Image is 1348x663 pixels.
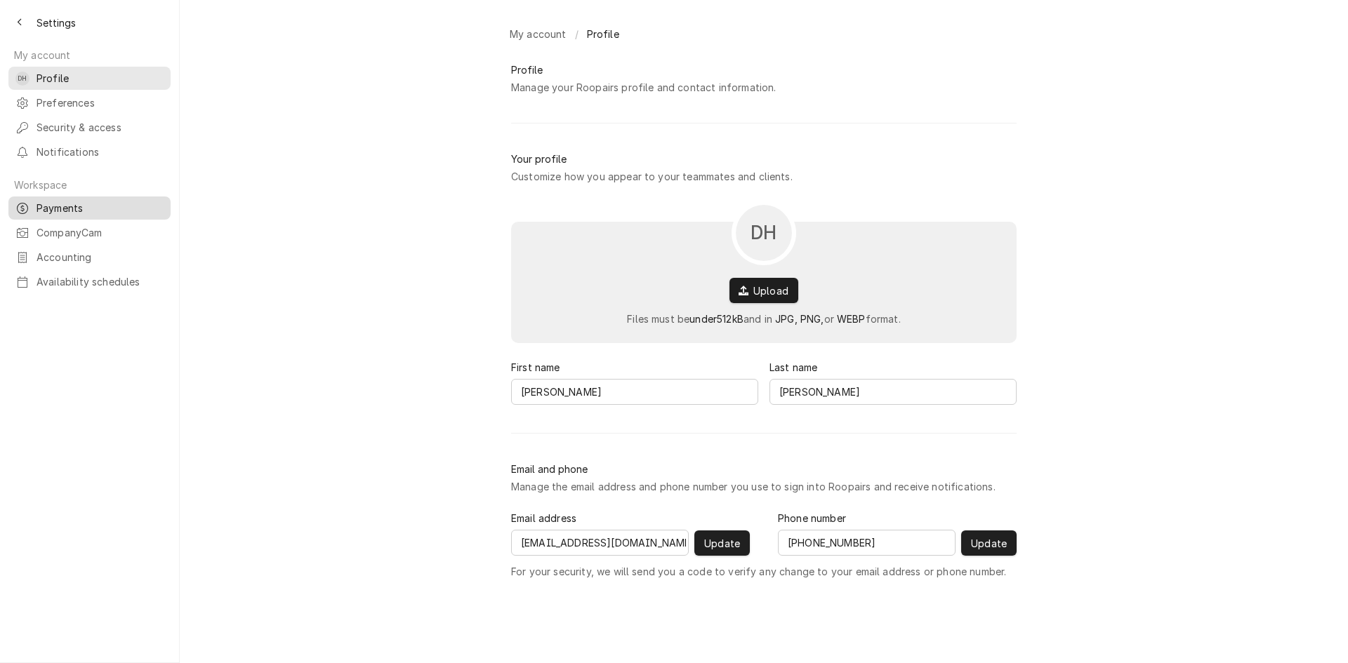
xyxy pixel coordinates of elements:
[8,91,171,114] a: Preferences
[701,536,743,551] span: Update
[511,360,560,375] label: First name
[37,225,164,240] span: CompanyCam
[511,462,588,476] div: Email and phone
[37,15,76,30] span: Settings
[37,71,164,86] span: Profile
[15,72,29,86] div: Daryl Harris's Avatar
[8,11,31,34] button: Back to previous page
[37,95,164,110] span: Preferences
[8,246,171,269] a: Accounting
[37,201,164,215] span: Payments
[511,169,793,184] div: Customize how you appear to your teammates and clients.
[961,530,1017,556] button: Update
[511,530,689,556] input: Email address
[8,67,171,90] a: DHDaryl Harris's AvatarProfile
[968,536,1010,551] span: Update
[511,152,567,166] div: Your profile
[511,62,543,77] div: Profile
[778,530,956,556] input: Phone number
[587,27,619,41] span: Profile
[627,312,901,326] div: Files must be and in or format.
[732,201,796,265] button: DH
[694,530,750,556] button: Update
[729,278,798,303] button: Upload
[775,313,824,325] span: JPG, PNG,
[769,379,1017,405] input: Last name
[778,511,846,525] label: Phone number
[8,140,171,163] a: Notifications
[37,120,164,135] span: Security & access
[8,221,171,244] a: CompanyCam
[511,564,1006,579] span: For your security, we will send you a code to verify any change to your email address or phone nu...
[511,511,576,525] label: Email address
[37,250,164,264] span: Accounting
[575,27,579,41] span: /
[511,379,758,405] input: First name
[511,479,996,494] div: Manage the email address and phone number you use to sign into Roopairs and receive notifications.
[689,313,744,325] span: under 512 kB
[8,270,171,293] a: Availability schedules
[37,145,164,159] span: Notifications
[511,80,776,95] div: Manage your Roopairs profile and contact information.
[15,72,29,86] div: DH
[837,313,866,325] span: WEBP
[751,283,791,298] span: Upload
[769,360,817,375] label: Last name
[581,22,625,46] a: Profile
[37,274,164,289] span: Availability schedules
[8,116,171,139] a: Security & access
[8,196,171,220] a: Payments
